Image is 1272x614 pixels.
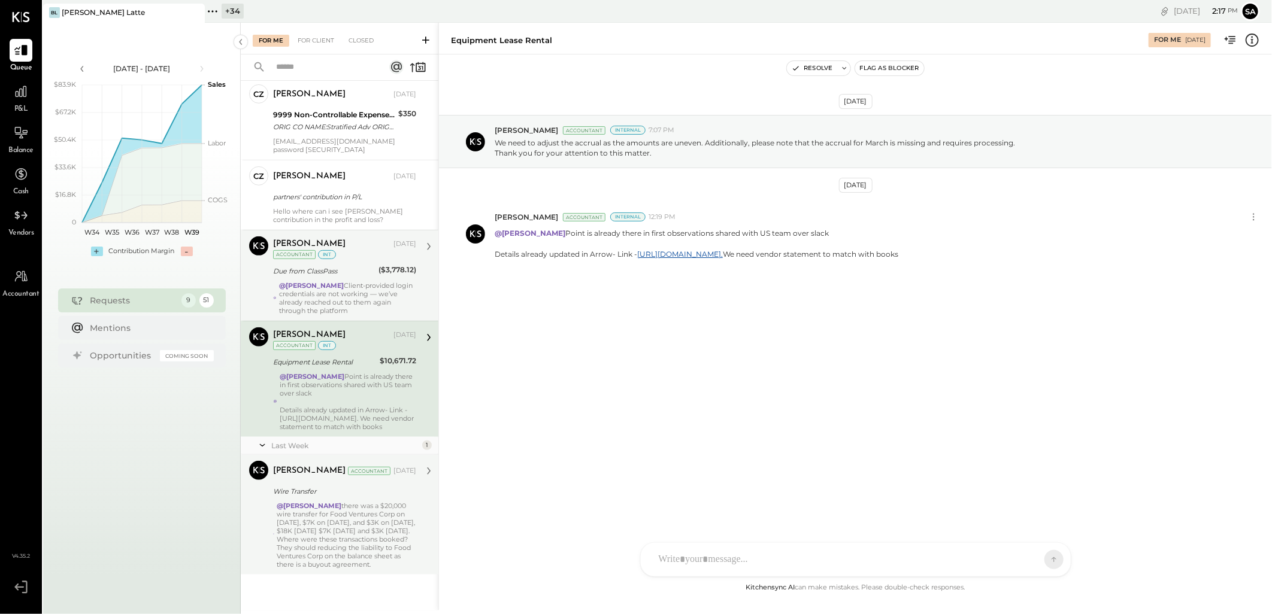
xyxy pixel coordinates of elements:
div: Closed [343,35,380,47]
div: ($3,778.12) [378,264,416,276]
a: P&L [1,80,41,115]
text: $67.2K [55,108,76,116]
text: Labor [208,139,226,147]
div: [PERSON_NAME] [273,238,346,250]
a: Balance [1,121,41,156]
div: Due from ClassPass [273,265,375,277]
span: [PERSON_NAME] [495,212,558,222]
div: [DATE] - [DATE] [91,63,193,74]
span: 7:07 PM [649,126,674,135]
div: [DATE] [839,94,873,109]
div: 9 [181,293,196,308]
div: there was a $20,000 wire transfer for Food Ventures Corp on [DATE], $7K on [DATE], and $3K on [DA... [277,501,416,569]
div: Client-provided login credentials are not working — we’ve already reached out to them again throu... [279,281,416,315]
span: Vendors [8,228,34,239]
strong: @[PERSON_NAME] [277,501,341,510]
div: 9999 Non-Controllable Expenses:Other Income and Expenses:To Be Classified [273,109,395,121]
button: Resolve [787,61,837,75]
div: [PERSON_NAME] [273,465,346,477]
div: Details already updated in Arrow- Link - We need vendor statement to match with books [495,249,898,259]
p: We need to adjust the accrual as the amounts are uneven. Additionally, please note that the accru... [495,138,1015,158]
div: For Me [1154,35,1181,45]
div: + 34 [222,4,244,19]
div: int [318,250,336,259]
button: Flag as Blocker [855,61,924,75]
div: [DATE] [393,330,416,340]
text: $50.4K [54,135,76,144]
a: Vendors [1,204,41,239]
div: [DATE] [1185,36,1206,44]
span: Queue [10,63,32,74]
div: Point is already there in first observations shared with US team over slack [280,372,416,431]
div: Last Week [271,440,419,451]
div: Coming Soon [160,350,214,361]
strong: @[PERSON_NAME] [280,372,344,381]
div: Opportunities [90,349,154,361]
a: Accountant [1,265,41,300]
div: [DATE] [1174,5,1238,17]
div: $10,671.72 [380,355,416,367]
div: [PERSON_NAME] [273,89,346,101]
strong: @[PERSON_NAME] [495,229,565,238]
a: [URL][DOMAIN_NAME]. [637,250,723,259]
div: [DATE] [393,172,416,181]
span: 12:19 PM [649,212,676,222]
span: Balance [8,145,34,156]
div: Requests [90,294,175,306]
div: [DATE] [393,466,416,476]
div: [DATE] [393,239,416,249]
span: Accountant [3,289,40,300]
button: Sa [1241,2,1260,21]
div: copy link [1159,5,1171,17]
div: For Client [292,35,340,47]
text: W36 [124,228,139,236]
span: Cash [13,187,29,197]
div: Accountant [563,213,605,221]
div: ORIG CO NAME:Stratified Adv ORIG ID:XXXXXX2568 DESC DATE: CO ENTRY DESCR:Standard SEC:CCD TRACE#:... [273,121,395,133]
div: Equipment Lease Rental [451,35,552,46]
div: 1 [422,440,432,450]
text: W39 [184,228,199,236]
text: COGS [208,196,228,204]
div: Accountant [273,341,316,350]
span: [PERSON_NAME] [495,125,558,135]
a: Cash [1,163,41,197]
div: Mentions [90,322,208,334]
div: [DATE] [839,178,873,193]
strong: @[PERSON_NAME] [279,281,344,290]
text: W35 [105,228,119,236]
div: CZ [253,171,264,182]
div: [EMAIL_ADDRESS][DOMAIN_NAME] password [SECURITY_DATA] [273,137,416,154]
div: BL [49,7,60,18]
div: CZ [253,89,264,100]
div: Contribution Margin [109,247,175,256]
div: [DATE] [393,90,416,99]
text: $16.8K [55,190,76,199]
div: $350 [398,108,416,120]
div: Accountant [273,250,316,259]
div: [PERSON_NAME] [273,171,346,183]
text: $83.9K [54,80,76,89]
div: Internal [610,212,646,221]
div: [PERSON_NAME] [273,329,346,341]
div: Internal [610,126,646,135]
text: 0 [72,218,76,226]
div: Equipment Lease Rental [273,356,376,368]
div: - [181,247,193,256]
span: P&L [14,104,28,115]
div: [PERSON_NAME] Latte [62,7,145,17]
text: W37 [144,228,159,236]
text: $33.6K [54,163,76,171]
div: + [91,247,103,256]
a: Queue [1,39,41,74]
div: Details already updated in Arrow- Link - [URL][DOMAIN_NAME]. We need vendor statement to match wi... [280,406,416,431]
div: Wire Transfer [273,485,413,497]
div: Accountant [563,126,605,135]
div: For Me [253,35,289,47]
p: Point is already there in first observations shared with US team over slack [495,228,898,259]
text: W34 [84,228,100,236]
div: partners' contribution in P/L [273,191,413,203]
div: Hello where can i see [PERSON_NAME] contribution in the profit and loss? [273,207,416,224]
text: Sales [208,80,226,89]
text: W38 [164,228,179,236]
